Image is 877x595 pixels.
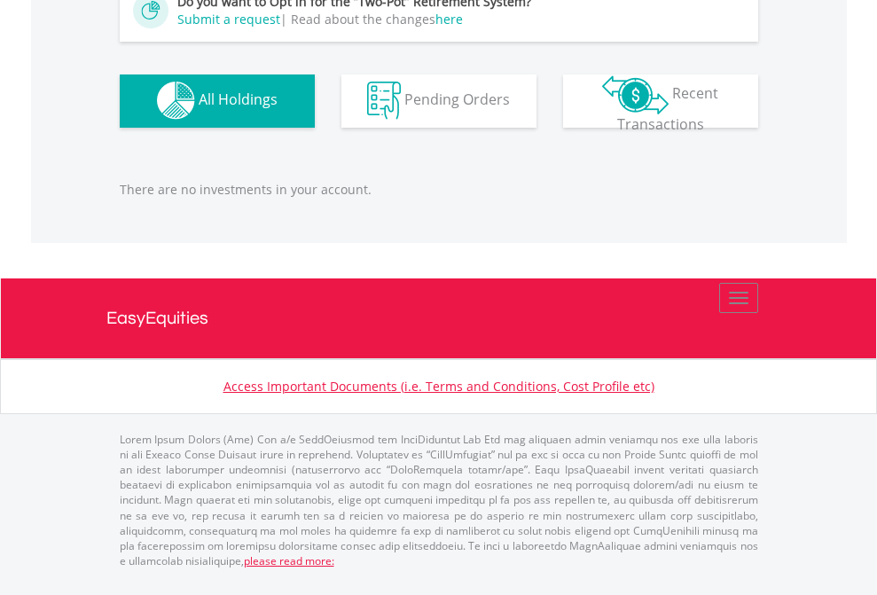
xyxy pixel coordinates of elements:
span: Pending Orders [404,90,510,109]
img: transactions-zar-wht.png [602,75,669,114]
span: All Holdings [199,90,278,109]
div: | Read about the changes [133,11,745,28]
img: holdings-wht.png [157,82,195,120]
button: Recent Transactions [563,74,758,128]
a: here [435,11,463,27]
button: Pending Orders [341,74,536,128]
a: please read more: [244,553,334,568]
p: There are no investments in your account. [120,181,758,199]
img: pending_instructions-wht.png [367,82,401,120]
span: Recent Transactions [617,83,719,134]
p: Lorem Ipsum Dolors (Ame) Con a/e SeddOeiusmod tem InciDiduntut Lab Etd mag aliquaen admin veniamq... [120,432,758,568]
a: EasyEquities [106,278,771,358]
a: Access Important Documents (i.e. Terms and Conditions, Cost Profile etc) [223,378,654,395]
button: All Holdings [120,74,315,128]
a: Submit a request [177,11,280,27]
